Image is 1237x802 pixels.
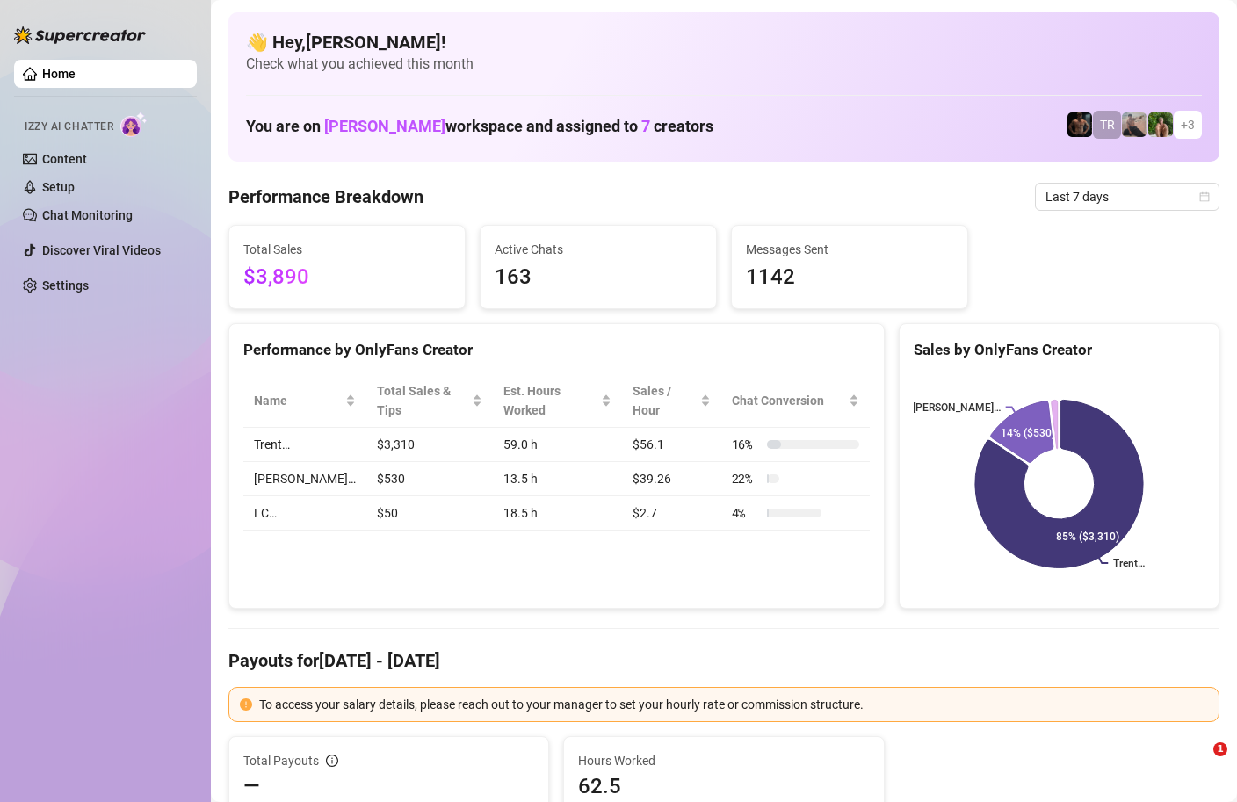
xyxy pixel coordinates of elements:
[732,503,760,523] span: 4 %
[578,751,869,770] span: Hours Worked
[641,117,650,135] span: 7
[326,755,338,767] span: info-circle
[746,240,953,259] span: Messages Sent
[1148,112,1173,137] img: Nathaniel
[42,152,87,166] a: Content
[243,338,870,362] div: Performance by OnlyFans Creator
[914,338,1204,362] div: Sales by OnlyFans Creator
[243,496,366,531] td: LC…
[732,391,845,410] span: Chat Conversion
[495,240,702,259] span: Active Chats
[912,401,1000,414] text: [PERSON_NAME]…
[1181,115,1195,134] span: + 3
[493,428,622,462] td: 59.0 h
[1045,184,1209,210] span: Last 7 days
[377,381,468,420] span: Total Sales & Tips
[1113,558,1145,570] text: Trent…
[42,208,133,222] a: Chat Monitoring
[228,184,423,209] h4: Performance Breakdown
[578,772,869,800] span: 62.5
[503,381,597,420] div: Est. Hours Worked
[493,462,622,496] td: 13.5 h
[254,391,342,410] span: Name
[240,698,252,711] span: exclamation-circle
[1213,742,1227,756] span: 1
[1199,191,1210,202] span: calendar
[246,30,1202,54] h4: 👋 Hey, [PERSON_NAME] !
[732,435,760,454] span: 16 %
[1177,742,1219,784] iframe: Intercom live chat
[746,261,953,294] span: 1142
[243,428,366,462] td: Trent…
[14,26,146,44] img: logo-BBDzfeDw.svg
[1067,112,1092,137] img: Trent
[366,496,493,531] td: $50
[25,119,113,135] span: Izzy AI Chatter
[243,374,366,428] th: Name
[243,240,451,259] span: Total Sales
[633,381,696,420] span: Sales / Hour
[366,462,493,496] td: $530
[246,54,1202,74] span: Check what you achieved this month
[120,112,148,137] img: AI Chatter
[622,374,720,428] th: Sales / Hour
[366,428,493,462] td: $3,310
[259,695,1208,714] div: To access your salary details, please reach out to your manager to set your hourly rate or commis...
[721,374,870,428] th: Chat Conversion
[622,496,720,531] td: $2.7
[42,67,76,81] a: Home
[495,261,702,294] span: 163
[493,496,622,531] td: 18.5 h
[42,180,75,194] a: Setup
[243,261,451,294] span: $3,890
[732,469,760,488] span: 22 %
[243,772,260,800] span: —
[1122,112,1147,137] img: LC
[324,117,445,135] span: [PERSON_NAME]
[622,428,720,462] td: $56.1
[1100,115,1115,134] span: TR
[42,243,161,257] a: Discover Viral Videos
[243,751,319,770] span: Total Payouts
[622,462,720,496] td: $39.26
[246,117,713,136] h1: You are on workspace and assigned to creators
[243,462,366,496] td: [PERSON_NAME]…
[42,278,89,293] a: Settings
[228,648,1219,673] h4: Payouts for [DATE] - [DATE]
[366,374,493,428] th: Total Sales & Tips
